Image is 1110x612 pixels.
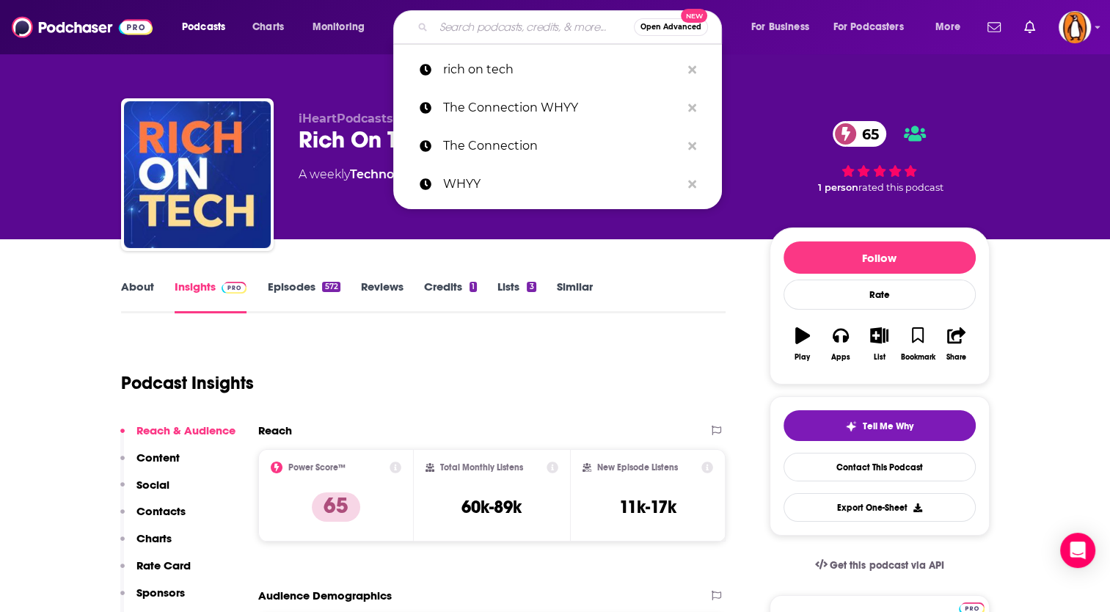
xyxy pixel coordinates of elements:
button: Reach & Audience [120,423,235,451]
p: 65 [312,492,360,522]
button: Export One-Sheet [784,493,976,522]
span: Logged in as penguin_portfolio [1059,11,1091,43]
div: Play [795,353,810,362]
button: tell me why sparkleTell Me Why [784,410,976,441]
img: User Profile [1059,11,1091,43]
p: The Connection WHYY [443,89,681,127]
h2: Power Score™ [288,462,346,473]
span: Charts [252,17,284,37]
button: Apps [822,318,860,371]
button: Contacts [120,504,186,531]
button: Play [784,318,822,371]
p: rich on tech [443,51,681,89]
a: WHYY [393,165,722,203]
p: Sponsors [136,586,185,600]
span: For Podcasters [833,17,904,37]
a: The Connection WHYY [393,89,722,127]
span: iHeartPodcasts [299,112,393,125]
a: Episodes572 [267,280,340,313]
button: open menu [172,15,244,39]
div: 3 [527,282,536,292]
p: Rate Card [136,558,191,572]
a: Get this podcast via API [803,547,956,583]
button: Follow [784,241,976,274]
a: About [121,280,154,313]
p: Reach & Audience [136,423,235,437]
button: Share [937,318,975,371]
h3: 60k-89k [461,496,522,518]
button: Charts [120,531,172,558]
button: List [860,318,898,371]
span: Open Advanced [640,23,701,31]
div: Rate [784,280,976,310]
h2: Total Monthly Listens [440,462,523,473]
div: Search podcasts, credits, & more... [407,10,736,44]
a: Similar [557,280,593,313]
a: 65 [833,121,886,147]
div: 1 [470,282,477,292]
p: Social [136,478,169,492]
div: List [874,353,886,362]
a: Charts [243,15,293,39]
button: Show profile menu [1059,11,1091,43]
span: 65 [847,121,886,147]
div: Open Intercom Messenger [1060,533,1095,568]
a: Technology [350,167,420,181]
span: Podcasts [182,17,225,37]
img: Rich On Tech [124,101,271,248]
p: Contacts [136,504,186,518]
a: Show notifications dropdown [982,15,1007,40]
button: Bookmark [899,318,937,371]
span: Get this podcast via API [830,559,943,572]
img: tell me why sparkle [845,420,857,432]
span: Monitoring [313,17,365,37]
span: Tell Me Why [863,420,913,432]
div: Bookmark [900,353,935,362]
p: Content [136,451,180,465]
h1: Podcast Insights [121,372,254,394]
a: InsightsPodchaser Pro [175,280,247,313]
button: Open AdvancedNew [634,18,708,36]
h2: Reach [258,423,292,437]
img: Podchaser - Follow, Share and Rate Podcasts [12,13,153,41]
a: Reviews [361,280,404,313]
span: rated this podcast [858,182,943,193]
p: Charts [136,531,172,545]
a: Credits1 [424,280,477,313]
button: open menu [741,15,828,39]
button: Social [120,478,169,505]
a: rich on tech [393,51,722,89]
a: Show notifications dropdown [1018,15,1041,40]
button: open menu [824,15,925,39]
span: For Business [751,17,809,37]
h2: New Episode Listens [597,462,678,473]
button: open menu [925,15,979,39]
div: Share [946,353,966,362]
a: Contact This Podcast [784,453,976,481]
p: WHYY [443,165,681,203]
a: Lists3 [497,280,536,313]
p: The Connection [443,127,681,165]
button: Content [120,451,180,478]
input: Search podcasts, credits, & more... [434,15,634,39]
div: 572 [322,282,340,292]
img: Podchaser Pro [222,282,247,294]
div: Apps [831,353,850,362]
span: More [935,17,960,37]
button: open menu [302,15,384,39]
div: A weekly podcast [299,166,591,183]
button: Rate Card [120,558,191,586]
h2: Audience Demographics [258,589,392,602]
span: 1 person [818,182,858,193]
h3: 11k-17k [619,496,676,518]
span: New [681,9,707,23]
div: 65 1 personrated this podcast [770,112,990,203]
a: The Connection [393,127,722,165]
